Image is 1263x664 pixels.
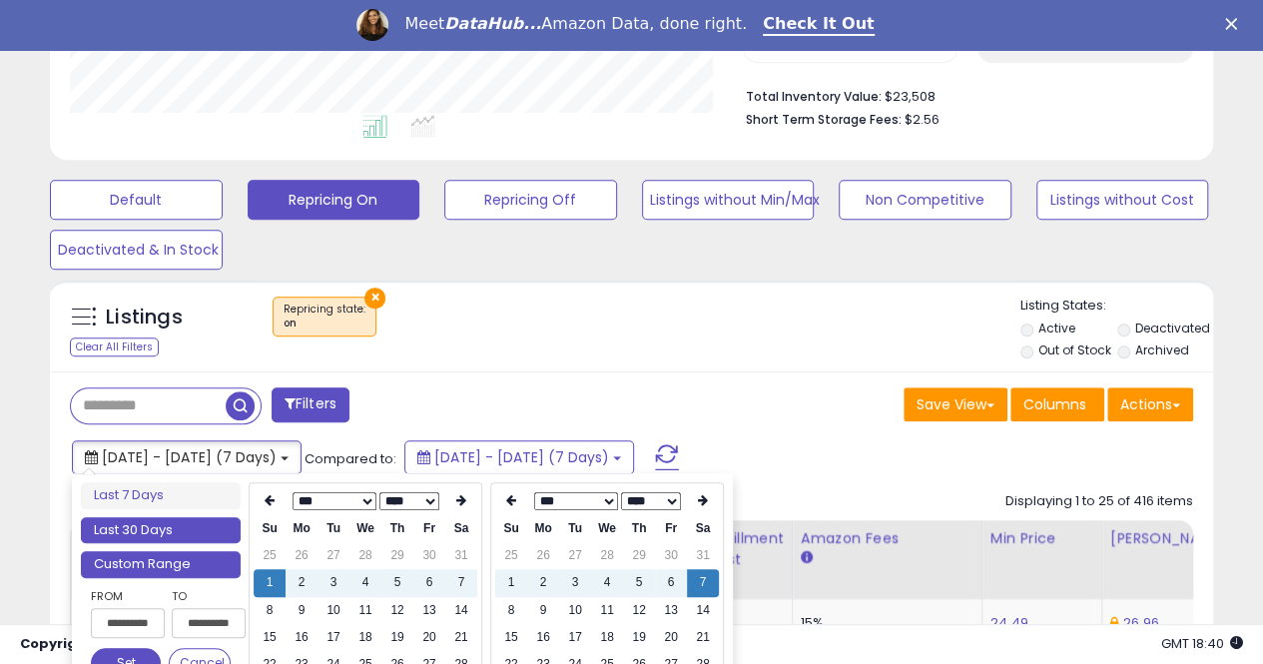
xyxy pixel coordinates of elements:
[381,542,413,569] td: 29
[444,180,617,220] button: Repricing Off
[248,180,420,220] button: Repricing On
[559,515,591,542] th: Tu
[272,387,349,422] button: Filters
[254,542,286,569] td: 25
[746,111,902,128] b: Short Term Storage Fees:
[317,515,349,542] th: Tu
[286,515,317,542] th: Mo
[642,180,815,220] button: Listings without Min/Max
[623,597,655,624] td: 12
[687,515,719,542] th: Sa
[527,542,559,569] td: 26
[559,542,591,569] td: 27
[50,180,223,220] button: Default
[990,528,1093,549] div: Min Price
[364,288,385,309] button: ×
[623,624,655,651] td: 19
[591,542,623,569] td: 28
[381,569,413,596] td: 5
[81,517,241,544] li: Last 30 Days
[687,542,719,569] td: 31
[495,542,527,569] td: 25
[1020,297,1213,316] p: Listing States:
[1010,387,1104,421] button: Columns
[1135,341,1189,358] label: Archived
[655,624,687,651] td: 20
[1107,387,1193,421] button: Actions
[286,542,317,569] td: 26
[284,302,365,332] span: Repricing state :
[591,624,623,651] td: 18
[20,634,93,653] strong: Copyright
[655,542,687,569] td: 30
[527,624,559,651] td: 16
[1037,320,1074,336] label: Active
[81,482,241,509] li: Last 7 Days
[317,569,349,596] td: 3
[20,635,346,654] div: seller snap | |
[1023,394,1086,414] span: Columns
[905,110,940,129] span: $2.56
[172,586,231,606] label: To
[317,624,349,651] td: 17
[102,447,277,467] span: [DATE] - [DATE] (7 Days)
[317,597,349,624] td: 10
[445,569,477,596] td: 7
[70,337,159,356] div: Clear All Filters
[356,9,388,41] img: Profile image for Georgie
[413,542,445,569] td: 30
[106,304,183,332] h5: Listings
[444,14,541,33] i: DataHub...
[1225,18,1245,30] div: Close
[559,569,591,596] td: 3
[707,528,784,570] div: Fulfillment Cost
[687,597,719,624] td: 14
[687,569,719,596] td: 7
[381,624,413,651] td: 19
[801,549,813,567] small: Amazon Fees.
[559,597,591,624] td: 10
[349,597,381,624] td: 11
[1005,492,1193,511] div: Displaying 1 to 25 of 416 items
[1161,634,1243,653] span: 2025-09-11 18:40 GMT
[495,515,527,542] th: Su
[655,597,687,624] td: 13
[623,569,655,596] td: 5
[413,569,445,596] td: 6
[655,569,687,596] td: 6
[445,597,477,624] td: 14
[527,515,559,542] th: Mo
[839,180,1011,220] button: Non Competitive
[904,387,1007,421] button: Save View
[349,624,381,651] td: 18
[623,542,655,569] td: 29
[763,14,875,36] a: Check It Out
[1135,320,1210,336] label: Deactivated
[413,515,445,542] th: Fr
[434,447,609,467] span: [DATE] - [DATE] (7 Days)
[254,569,286,596] td: 1
[687,624,719,651] td: 21
[445,624,477,651] td: 21
[1036,180,1209,220] button: Listings without Cost
[591,515,623,542] th: We
[527,569,559,596] td: 2
[746,83,1178,107] li: $23,508
[801,528,973,549] div: Amazon Fees
[1037,341,1110,358] label: Out of Stock
[413,597,445,624] td: 13
[445,515,477,542] th: Sa
[81,551,241,578] li: Custom Range
[286,569,317,596] td: 2
[254,597,286,624] td: 8
[254,624,286,651] td: 15
[349,542,381,569] td: 28
[445,542,477,569] td: 31
[286,624,317,651] td: 16
[1110,528,1229,549] div: [PERSON_NAME]
[495,624,527,651] td: 15
[495,569,527,596] td: 1
[623,515,655,542] th: Th
[381,515,413,542] th: Th
[746,88,882,105] b: Total Inventory Value:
